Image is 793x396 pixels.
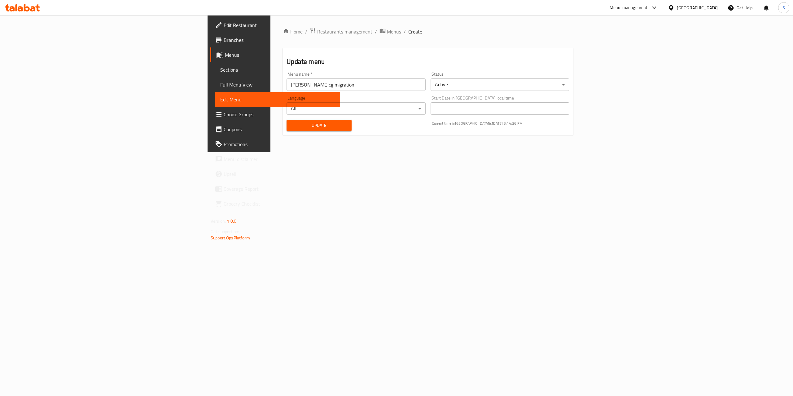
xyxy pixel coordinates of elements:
[287,78,425,91] input: Please enter Menu name
[211,217,226,225] span: Version:
[215,92,340,107] a: Edit Menu
[224,185,335,193] span: Coverage Report
[310,28,372,36] a: Restaurants management
[210,196,340,211] a: Grocery Checklist
[287,120,352,131] button: Update
[210,137,340,152] a: Promotions
[210,122,340,137] a: Coupons
[408,28,422,35] span: Create
[224,36,335,44] span: Branches
[677,4,718,11] div: [GEOGRAPHIC_DATA]
[220,66,335,73] span: Sections
[224,21,335,29] span: Edit Restaurant
[210,47,340,62] a: Menus
[287,57,569,66] h2: Update menu
[379,28,401,36] a: Menus
[210,167,340,181] a: Upsell
[220,81,335,88] span: Full Menu View
[404,28,406,35] li: /
[432,121,569,126] p: Current time in [GEOGRAPHIC_DATA] is [DATE] 3:14:36 PM
[211,234,250,242] a: Support.OpsPlatform
[220,96,335,103] span: Edit Menu
[211,228,239,236] span: Get support on:
[224,126,335,133] span: Coupons
[224,111,335,118] span: Choice Groups
[224,155,335,163] span: Menu disclaimer
[210,152,340,167] a: Menu disclaimer
[431,78,569,91] div: Active
[375,28,377,35] li: /
[387,28,401,35] span: Menus
[210,18,340,33] a: Edit Restaurant
[224,200,335,207] span: Grocery Checklist
[283,28,573,36] nav: breadcrumb
[215,77,340,92] a: Full Menu View
[210,107,340,122] a: Choice Groups
[782,4,785,11] span: S
[225,51,335,59] span: Menus
[210,33,340,47] a: Branches
[215,62,340,77] a: Sections
[317,28,372,35] span: Restaurants management
[291,122,347,129] span: Update
[227,217,236,225] span: 1.0.0
[287,102,425,115] div: All
[224,140,335,148] span: Promotions
[224,170,335,178] span: Upsell
[210,181,340,196] a: Coverage Report
[610,4,648,11] div: Menu-management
